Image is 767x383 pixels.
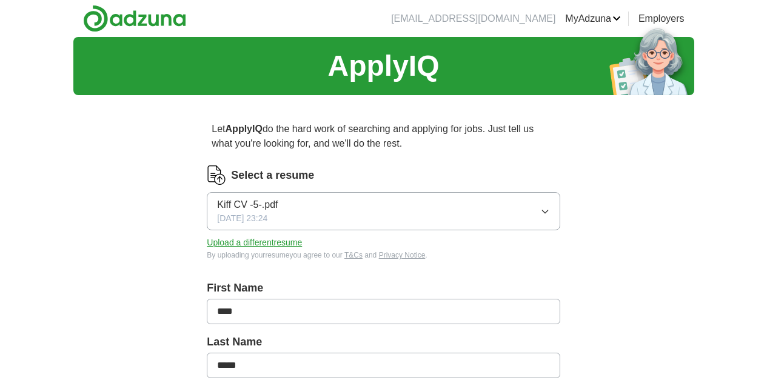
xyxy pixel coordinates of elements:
p: Let do the hard work of searching and applying for jobs. Just tell us what you're looking for, an... [207,117,560,156]
h1: ApplyIQ [327,44,439,88]
a: MyAdzuna [565,12,621,26]
a: Privacy Notice [379,251,426,259]
img: Adzuna logo [83,5,186,32]
button: Kiff CV -5-.pdf[DATE] 23:24 [207,192,560,230]
span: [DATE] 23:24 [217,212,267,225]
label: Last Name [207,334,560,350]
span: Kiff CV -5-.pdf [217,198,278,212]
img: CV Icon [207,165,226,185]
a: T&Cs [344,251,363,259]
label: Select a resume [231,167,314,184]
button: Upload a differentresume [207,236,302,249]
a: Employers [638,12,685,26]
div: By uploading your resume you agree to our and . [207,250,560,261]
label: First Name [207,280,560,296]
strong: ApplyIQ [226,124,263,134]
li: [EMAIL_ADDRESS][DOMAIN_NAME] [391,12,555,26]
